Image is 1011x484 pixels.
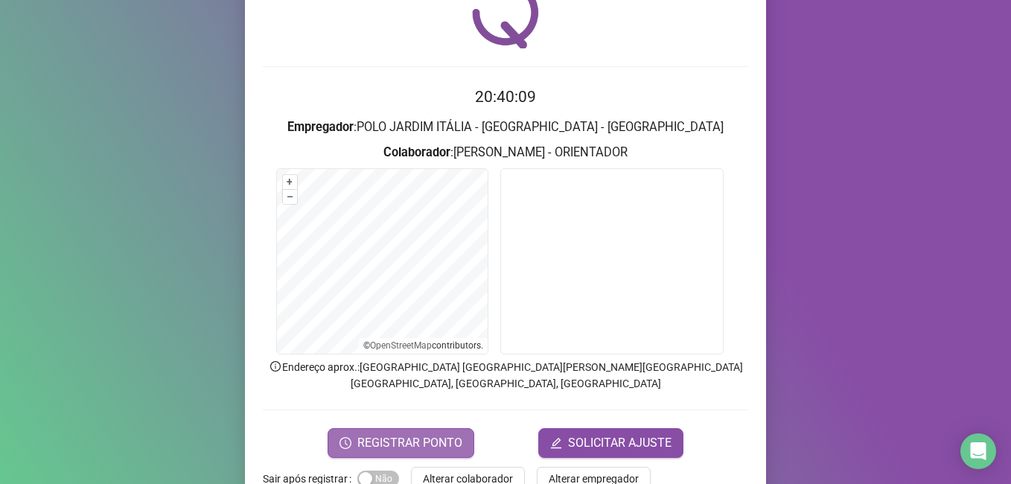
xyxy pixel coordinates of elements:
[550,437,562,449] span: edit
[269,360,282,373] span: info-circle
[357,434,462,452] span: REGISTRAR PONTO
[339,437,351,449] span: clock-circle
[383,145,450,159] strong: Colaborador
[263,359,748,392] p: Endereço aprox. : [GEOGRAPHIC_DATA] [GEOGRAPHIC_DATA][PERSON_NAME][GEOGRAPHIC_DATA][GEOGRAPHIC_DA...
[370,340,432,351] a: OpenStreetMap
[287,120,354,134] strong: Empregador
[263,143,748,162] h3: : [PERSON_NAME] - ORIENTADOR
[960,433,996,469] div: Open Intercom Messenger
[538,428,683,458] button: editSOLICITAR AJUSTE
[363,340,483,351] li: © contributors.
[283,175,297,189] button: +
[568,434,672,452] span: SOLICITAR AJUSTE
[263,118,748,137] h3: : POLO JARDIM ITÁLIA - [GEOGRAPHIC_DATA] - [GEOGRAPHIC_DATA]
[475,88,536,106] time: 20:40:09
[283,190,297,204] button: –
[328,428,474,458] button: REGISTRAR PONTO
